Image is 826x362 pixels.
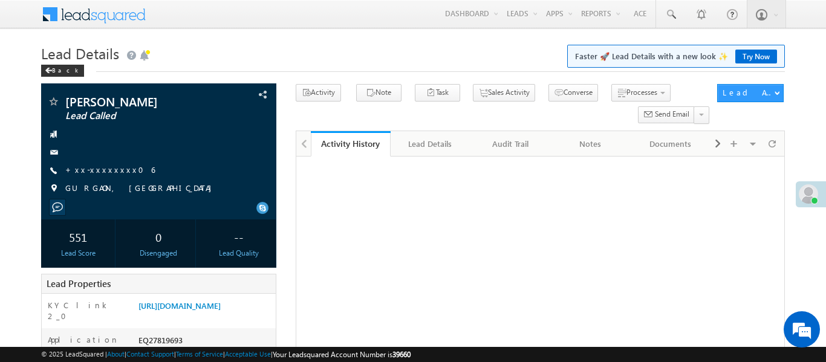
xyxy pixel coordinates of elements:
div: EQ27819693 [135,334,276,351]
div: -- [205,225,273,248]
span: Faster 🚀 Lead Details with a new look ✨ [575,50,777,62]
div: Disengaged [125,248,192,259]
a: Try Now [735,50,777,63]
a: Terms of Service [176,350,223,358]
div: Notes [561,137,620,151]
div: Activity History [320,138,382,149]
a: Documents [631,131,711,157]
a: About [107,350,125,358]
a: Lead Details [391,131,470,157]
button: Activity [296,84,341,102]
button: Lead Actions [717,84,784,102]
span: Processes [626,88,657,97]
div: Lead Quality [205,248,273,259]
a: Back [41,64,90,74]
a: Contact Support [126,350,174,358]
div: Documents [640,137,700,151]
span: Your Leadsquared Account Number is [273,350,411,359]
a: Acceptable Use [225,350,271,358]
label: KYC link 2_0 [48,300,126,322]
label: Application Number [48,334,126,356]
button: Sales Activity [473,84,535,102]
div: Lead Details [400,137,460,151]
button: Task [415,84,460,102]
div: 551 [44,225,112,248]
span: 39660 [392,350,411,359]
span: GURGAON, [GEOGRAPHIC_DATA] [65,183,218,195]
a: [URL][DOMAIN_NAME] [138,300,221,311]
div: Audit Trail [481,137,540,151]
div: Lead Actions [723,87,774,98]
span: Lead Called [65,110,210,122]
div: Back [41,65,84,77]
a: Activity History [311,131,391,157]
a: Audit Trail [471,131,551,157]
div: 0 [125,225,192,248]
span: Lead Details [41,44,119,63]
button: Processes [611,84,671,102]
span: Lead Properties [47,277,111,289]
span: Send Email [655,109,689,120]
a: Notes [551,131,631,157]
button: Converse [548,84,598,102]
button: Send Email [638,106,695,124]
button: Note [356,84,402,102]
a: +xx-xxxxxxxx06 [65,164,155,175]
span: © 2025 LeadSquared | | | | | [41,349,411,360]
span: [PERSON_NAME] [65,95,210,108]
div: Lead Score [44,248,112,259]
